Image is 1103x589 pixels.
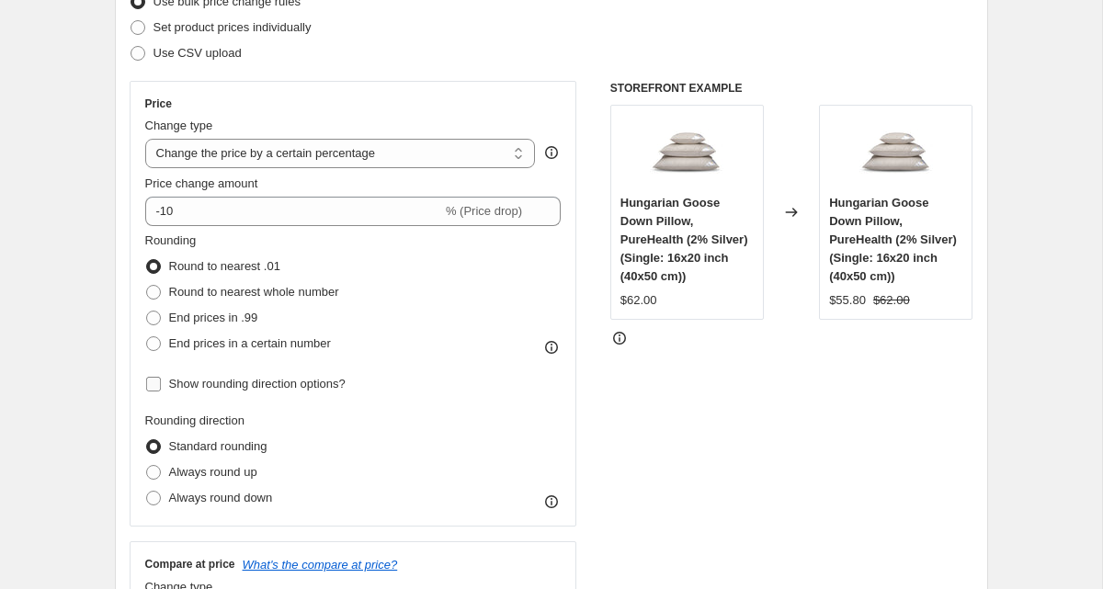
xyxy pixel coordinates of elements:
span: Standard rounding [169,439,267,453]
span: Change type [145,119,213,132]
span: Use CSV upload [154,46,242,60]
span: Hungarian Goose Down Pillow, PureHealth (2% Silver) (Single: 16x20 inch (40x50 cm)) [620,196,748,283]
span: Always round down [169,491,273,504]
strike: $62.00 [873,291,910,310]
h6: STOREFRONT EXAMPLE [610,81,973,96]
input: -15 [145,197,442,226]
span: Always round up [169,465,257,479]
div: $62.00 [620,291,657,310]
span: Round to nearest .01 [169,259,280,273]
span: Hungarian Goose Down Pillow, PureHealth (2% Silver) (Single: 16x20 inch (40x50 cm)) [829,196,957,283]
div: $55.80 [829,291,866,310]
img: hungarian-goose-down-pillow-pure-health-3-sizes_80x.jpg [650,115,723,188]
h3: Compare at price [145,557,235,572]
span: End prices in a certain number [169,336,331,350]
span: End prices in .99 [169,311,258,324]
span: Show rounding direction options? [169,377,346,391]
img: hungarian-goose-down-pillow-pure-health-3-sizes_80x.jpg [859,115,933,188]
h3: Price [145,96,172,111]
div: help [542,143,561,162]
span: Price change amount [145,176,258,190]
span: Rounding direction [145,413,244,427]
span: Set product prices individually [154,20,312,34]
span: % (Price drop) [446,204,522,218]
span: Round to nearest whole number [169,285,339,299]
span: Rounding [145,233,197,247]
button: What's the compare at price? [243,558,398,572]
